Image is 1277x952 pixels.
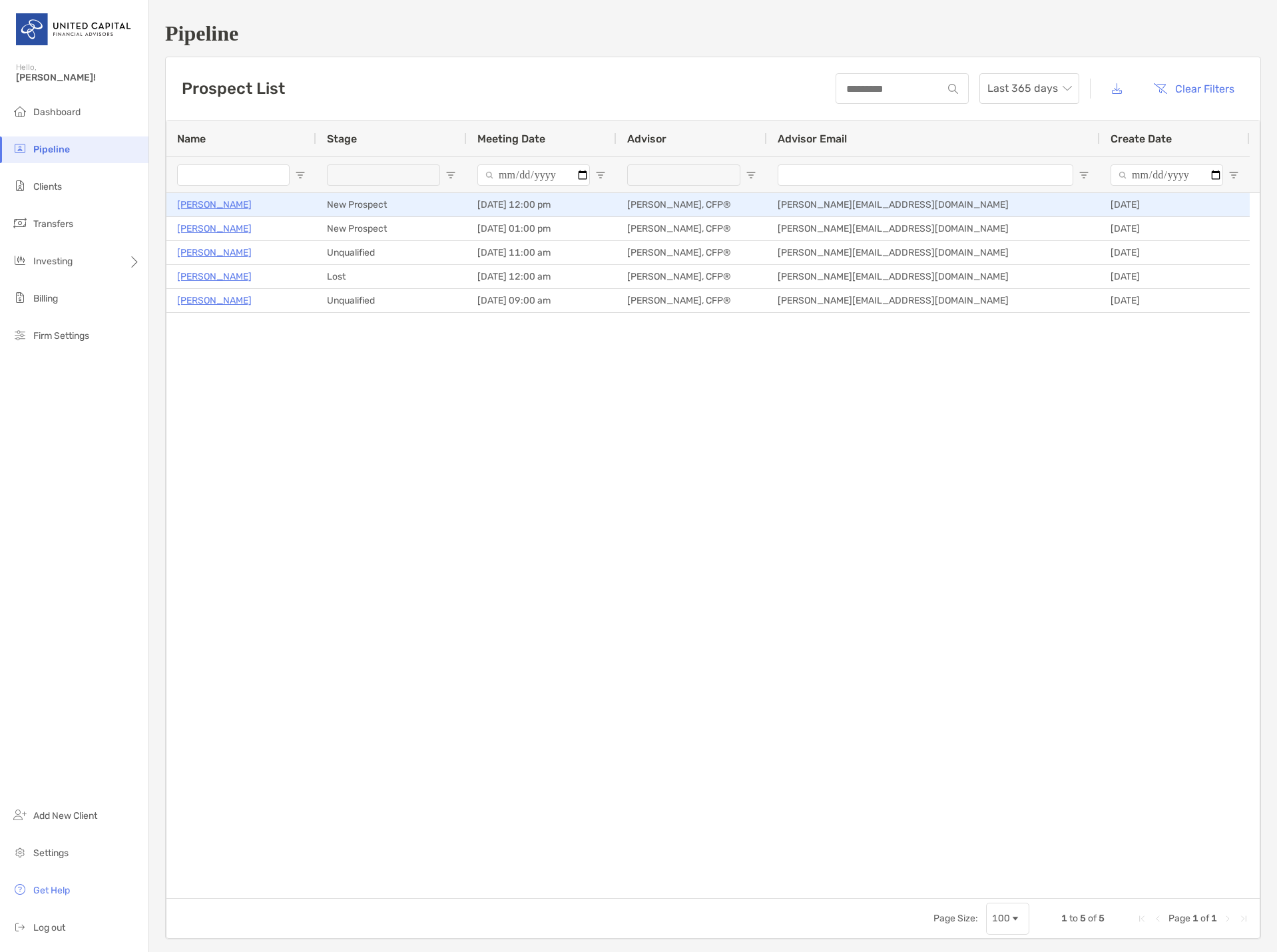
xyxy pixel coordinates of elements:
img: clients icon [12,178,28,194]
span: Page [1168,913,1190,924]
a: [PERSON_NAME] [177,268,252,285]
div: [PERSON_NAME], CFP® [617,217,767,240]
div: 100 [992,913,1010,924]
div: New Prospect [316,193,467,216]
div: [PERSON_NAME], CFP® [617,193,767,216]
div: [DATE] 09:00 am [467,289,617,312]
span: 1 [1211,913,1217,924]
img: firm-settings icon [12,327,28,343]
span: Meeting Date [477,132,545,145]
span: Advisor Email [778,132,847,145]
span: Transfers [33,218,73,230]
img: logout icon [12,919,28,935]
button: Open Filter Menu [595,170,606,180]
input: Name Filter Input [177,164,290,186]
div: [DATE] 11:00 am [467,241,617,264]
img: United Capital Logo [16,5,132,53]
div: [PERSON_NAME][EMAIL_ADDRESS][DOMAIN_NAME] [767,241,1100,264]
img: add_new_client icon [12,807,28,823]
img: billing icon [12,290,28,306]
h3: Prospect List [182,79,285,98]
div: [DATE] [1100,289,1250,312]
div: First Page [1137,913,1147,924]
div: Unqualified [316,289,467,312]
img: settings icon [12,844,28,860]
span: 5 [1080,913,1086,924]
div: Last Page [1238,913,1249,924]
span: Get Help [33,885,70,896]
span: Last 365 days [987,74,1071,103]
span: Pipeline [33,144,70,155]
div: [PERSON_NAME], CFP® [617,289,767,312]
span: Clients [33,181,62,192]
img: pipeline icon [12,140,28,156]
div: [PERSON_NAME][EMAIL_ADDRESS][DOMAIN_NAME] [767,217,1100,240]
div: [PERSON_NAME], CFP® [617,265,767,288]
span: 1 [1192,913,1198,924]
span: Investing [33,256,73,267]
span: [PERSON_NAME]! [16,72,140,83]
img: get-help icon [12,881,28,897]
img: investing icon [12,252,28,268]
a: [PERSON_NAME] [177,292,252,309]
input: Meeting Date Filter Input [477,164,590,186]
span: Dashboard [33,107,81,118]
span: Create Date [1111,132,1172,145]
div: Next Page [1222,913,1233,924]
div: [DATE] [1100,265,1250,288]
div: Page Size [986,903,1029,935]
span: Settings [33,847,69,859]
div: Page Size: [933,913,978,924]
span: of [1200,913,1209,924]
input: Advisor Email Filter Input [778,164,1073,186]
a: [PERSON_NAME] [177,244,252,261]
div: [PERSON_NAME][EMAIL_ADDRESS][DOMAIN_NAME] [767,193,1100,216]
span: Add New Client [33,810,97,822]
span: 1 [1061,913,1067,924]
button: Open Filter Menu [1228,170,1239,180]
button: Open Filter Menu [445,170,456,180]
div: [DATE] 12:00 pm [467,193,617,216]
span: to [1069,913,1078,924]
div: [DATE] [1100,241,1250,264]
span: of [1088,913,1097,924]
button: Open Filter Menu [1079,170,1089,180]
div: [DATE] 12:00 am [467,265,617,288]
div: [PERSON_NAME][EMAIL_ADDRESS][DOMAIN_NAME] [767,265,1100,288]
span: Log out [33,922,65,933]
input: Create Date Filter Input [1111,164,1223,186]
div: Previous Page [1152,913,1163,924]
a: [PERSON_NAME] [177,220,252,237]
div: [PERSON_NAME], CFP® [617,241,767,264]
span: 5 [1099,913,1105,924]
div: [DATE] [1100,217,1250,240]
img: input icon [948,84,958,94]
span: Billing [33,293,58,304]
span: Name [177,132,206,145]
h1: Pipeline [165,21,1261,46]
div: [DATE] 01:00 pm [467,217,617,240]
div: Lost [316,265,467,288]
a: [PERSON_NAME] [177,196,252,213]
span: Stage [327,132,357,145]
button: Open Filter Menu [295,170,306,180]
img: dashboard icon [12,103,28,119]
span: Firm Settings [33,330,89,342]
img: transfers icon [12,215,28,231]
button: Open Filter Menu [746,170,756,180]
div: New Prospect [316,217,467,240]
span: Advisor [627,132,666,145]
button: Clear Filters [1143,74,1244,103]
div: Unqualified [316,241,467,264]
div: [DATE] [1100,193,1250,216]
div: [PERSON_NAME][EMAIL_ADDRESS][DOMAIN_NAME] [767,289,1100,312]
